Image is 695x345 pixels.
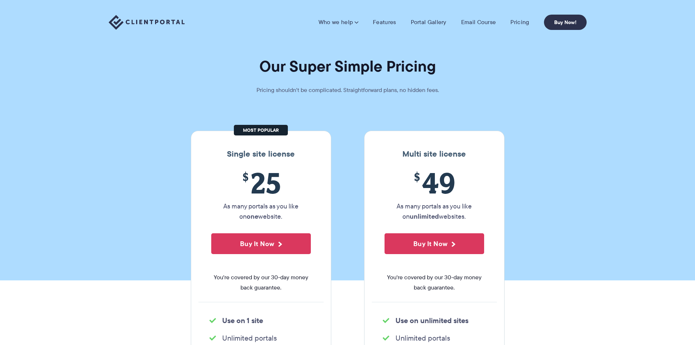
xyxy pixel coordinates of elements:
strong: one [247,211,258,221]
strong: unlimited [410,211,439,221]
a: Features [373,19,396,26]
a: Pricing [510,19,529,26]
span: 49 [385,166,484,199]
p: As many portals as you like on website. [211,201,311,222]
a: Portal Gallery [411,19,447,26]
strong: Use on unlimited sites [395,315,468,326]
li: Unlimited portals [209,333,313,343]
strong: Use on 1 site [222,315,263,326]
span: You're covered by our 30-day money back guarantee. [385,272,484,293]
p: Pricing shouldn't be complicated. Straightforward plans, no hidden fees. [238,85,457,95]
li: Unlimited portals [383,333,486,343]
span: 25 [211,166,311,199]
h3: Multi site license [372,149,497,159]
a: Who we help [318,19,358,26]
p: As many portals as you like on websites. [385,201,484,222]
button: Buy It Now [385,233,484,254]
span: You're covered by our 30-day money back guarantee. [211,272,311,293]
h3: Single site license [198,149,324,159]
button: Buy It Now [211,233,311,254]
a: Email Course [461,19,496,26]
a: Buy Now! [544,15,587,30]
